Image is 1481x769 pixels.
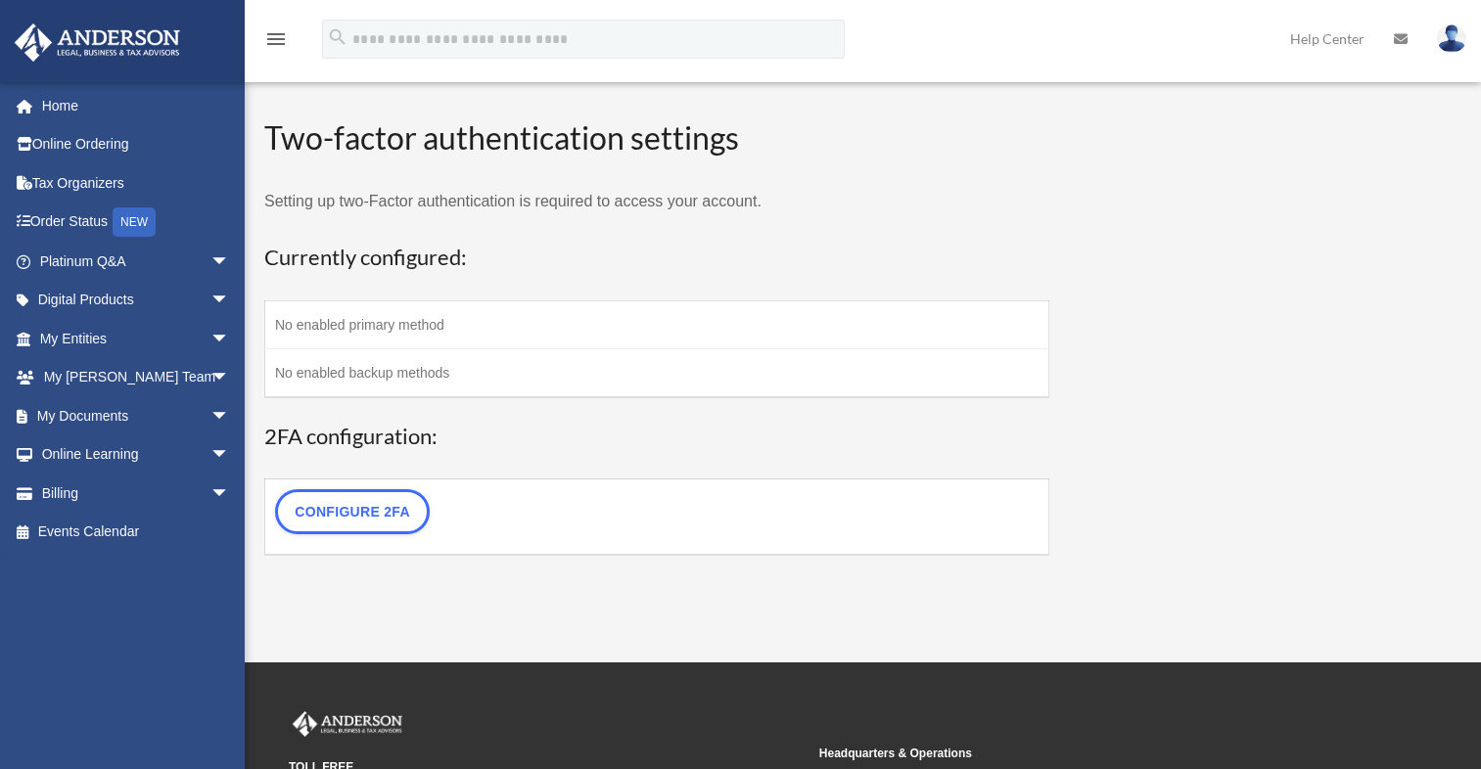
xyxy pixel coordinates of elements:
a: Order StatusNEW [14,203,259,243]
td: No enabled primary method [265,300,1049,348]
span: arrow_drop_down [210,474,250,514]
a: menu [264,34,288,51]
a: Home [14,86,259,125]
a: Billingarrow_drop_down [14,474,259,513]
span: arrow_drop_down [210,358,250,398]
a: Digital Productsarrow_drop_down [14,281,259,320]
i: menu [264,27,288,51]
h2: Two-factor authentication settings [264,116,1049,160]
img: Anderson Advisors Platinum Portal [9,23,186,62]
p: Setting up two-Factor authentication is required to access your account. [264,188,1049,215]
a: My Documentsarrow_drop_down [14,396,259,435]
div: NEW [113,207,156,237]
a: Platinum Q&Aarrow_drop_down [14,242,259,281]
img: Anderson Advisors Platinum Portal [289,711,406,737]
a: My Entitiesarrow_drop_down [14,319,259,358]
span: arrow_drop_down [210,281,250,321]
a: Online Ordering [14,125,259,164]
span: arrow_drop_down [210,319,250,359]
a: My [PERSON_NAME] Teamarrow_drop_down [14,358,259,397]
h3: Currently configured: [264,243,1049,273]
a: Events Calendar [14,513,259,552]
h3: 2FA configuration: [264,422,1049,452]
span: arrow_drop_down [210,242,250,282]
td: No enabled backup methods [265,348,1049,397]
a: Online Learningarrow_drop_down [14,435,259,475]
span: arrow_drop_down [210,396,250,436]
a: Tax Organizers [14,163,259,203]
span: arrow_drop_down [210,435,250,475]
i: search [327,26,348,48]
small: Headquarters & Operations [819,744,1336,764]
img: User Pic [1437,24,1466,53]
a: Configure 2FA [275,489,430,534]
